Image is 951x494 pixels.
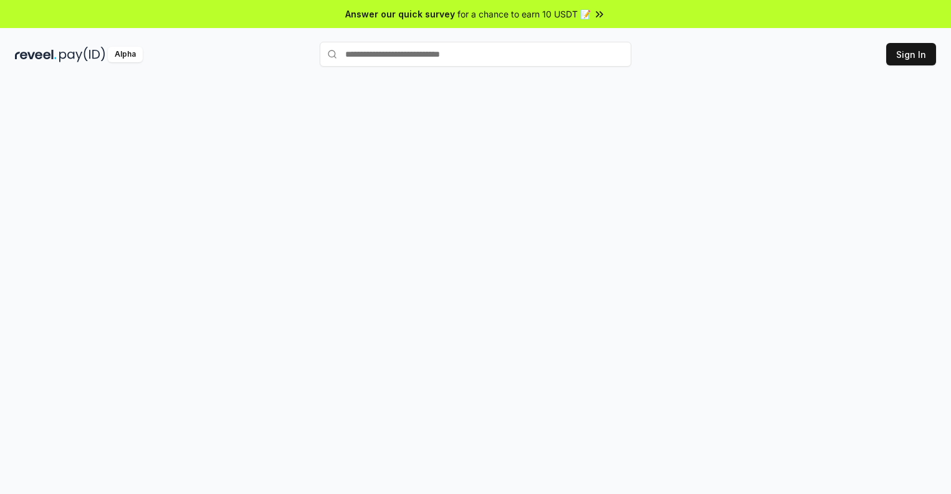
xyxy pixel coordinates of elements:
[15,47,57,62] img: reveel_dark
[59,47,105,62] img: pay_id
[886,43,936,65] button: Sign In
[345,7,455,21] span: Answer our quick survey
[457,7,591,21] span: for a chance to earn 10 USDT 📝
[108,47,143,62] div: Alpha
